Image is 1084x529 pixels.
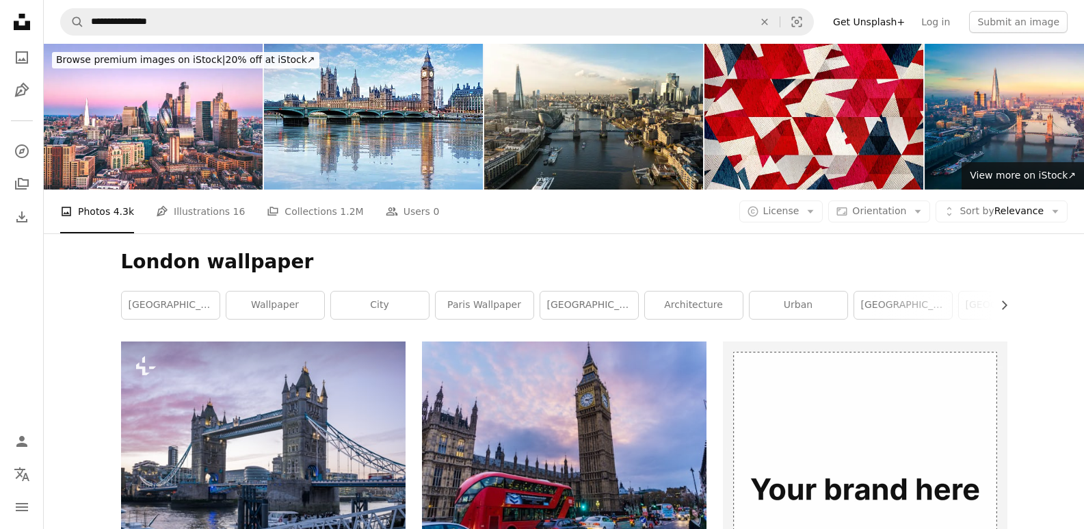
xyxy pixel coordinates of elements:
[8,44,36,71] a: Photos
[61,9,84,35] button: Search Unsplash
[969,11,1068,33] button: Submit an image
[763,205,799,216] span: License
[936,201,1068,222] button: Sort byRelevance
[8,493,36,521] button: Menu
[52,52,319,68] div: 20% off at iStock ↗
[8,170,36,198] a: Collections
[122,292,220,319] a: [GEOGRAPHIC_DATA]
[704,44,923,190] img: Abstract triangle shaped background: United Kingdom flag close up
[828,201,930,222] button: Orientation
[970,170,1076,181] span: View more on iStock ↗
[8,77,36,104] a: Illustrations
[780,9,813,35] button: Visual search
[60,8,814,36] form: Find visuals sitewide
[750,292,847,319] a: urban
[854,292,952,319] a: [GEOGRAPHIC_DATA]
[267,190,363,233] a: Collections 1.2M
[750,9,780,35] button: Clear
[8,203,36,231] a: Download History
[121,430,406,442] a: a bridge that is over a body of water
[264,44,483,190] img: London - Big ben and houses of parliament, UK
[960,205,1044,218] span: Relevance
[436,292,533,319] a: paris wallpaper
[8,138,36,165] a: Explore
[962,162,1084,190] a: View more on iStock↗
[825,11,913,33] a: Get Unsplash+
[44,44,263,190] img: Aerial view of finance district in London
[645,292,743,319] a: architecture
[540,292,638,319] a: [GEOGRAPHIC_DATA]
[386,190,440,233] a: Users 0
[8,461,36,488] button: Language
[433,204,439,219] span: 0
[56,54,225,65] span: Browse premium images on iStock |
[739,201,823,222] button: License
[331,292,429,319] a: city
[8,428,36,455] a: Log in / Sign up
[340,204,363,219] span: 1.2M
[992,292,1007,319] button: scroll list to the right
[484,44,703,190] img: Aerial view of London and the Tower Bridge
[121,250,1007,274] h1: London wallpaper
[960,205,994,216] span: Sort by
[852,205,906,216] span: Orientation
[959,292,1057,319] a: [GEOGRAPHIC_DATA]
[913,11,958,33] a: Log in
[44,44,328,77] a: Browse premium images on iStock|20% off at iStock↗
[233,204,246,219] span: 16
[422,430,706,442] a: Big Ben, London
[156,190,245,233] a: Illustrations 16
[226,292,324,319] a: wallpaper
